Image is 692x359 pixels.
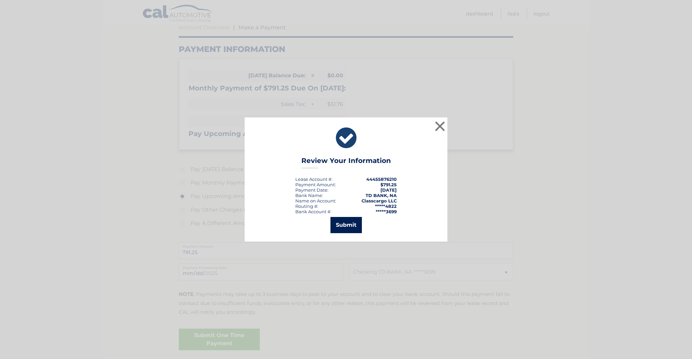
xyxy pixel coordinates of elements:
[330,217,362,233] button: Submit
[295,198,336,203] div: Name on Account:
[295,203,318,209] div: Routing #:
[295,182,336,187] div: Payment Amount:
[295,187,327,193] span: Payment Date
[301,157,391,168] h3: Review Your Information
[366,193,397,198] strong: TD BANK, NA
[295,193,323,198] div: Bank Name:
[380,187,397,193] span: [DATE]
[295,176,332,182] div: Lease Account #:
[366,176,397,182] strong: 44455876210
[380,182,397,187] span: $791.25
[295,209,331,214] div: Bank Account #:
[433,119,447,133] button: ×
[295,187,328,193] div: :
[362,198,397,203] strong: Classcargo LLC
